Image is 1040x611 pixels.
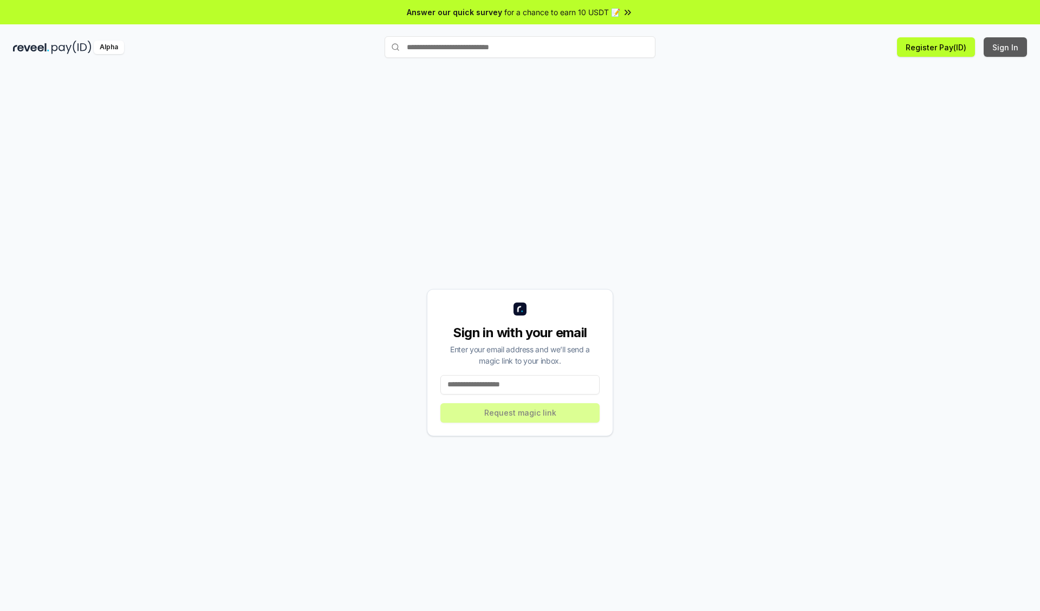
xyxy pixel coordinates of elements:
[440,344,600,366] div: Enter your email address and we’ll send a magic link to your inbox.
[504,6,620,18] span: for a chance to earn 10 USDT 📝
[440,324,600,341] div: Sign in with your email
[13,41,49,54] img: reveel_dark
[513,303,526,316] img: logo_small
[897,37,975,57] button: Register Pay(ID)
[94,41,124,54] div: Alpha
[984,37,1027,57] button: Sign In
[51,41,92,54] img: pay_id
[407,6,502,18] span: Answer our quick survey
